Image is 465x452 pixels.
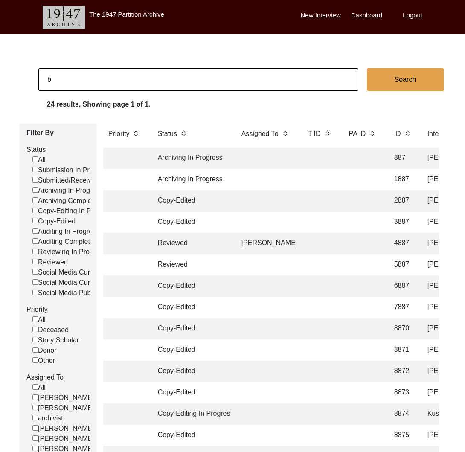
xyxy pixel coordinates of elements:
[32,403,94,413] label: [PERSON_NAME]
[32,206,114,216] label: Copy-Editing In Progress
[32,208,38,213] input: Copy-Editing In Progress
[32,327,38,332] input: Deceased
[308,129,321,139] label: T ID
[32,216,76,226] label: Copy-Edited
[32,155,46,165] label: All
[89,11,164,18] label: The 1947 Partition Archive
[153,190,230,212] td: Copy-Edited
[32,177,38,183] input: Submitted/Received
[153,318,230,339] td: Copy-Edited
[404,129,410,138] img: sort-button.png
[26,304,90,315] label: Priority
[32,356,55,366] label: Other
[32,247,106,257] label: Reviewing In Progress
[43,6,85,29] img: header-logo.png
[153,425,230,446] td: Copy-Edited
[389,190,416,212] td: 2887
[38,68,358,91] input: Search...
[32,345,57,356] label: Donor
[32,279,38,285] input: Social Media Curated
[389,148,416,169] td: 887
[394,129,401,139] label: ID
[32,405,38,410] input: [PERSON_NAME]
[369,129,375,138] img: sort-button.png
[32,382,46,393] label: All
[389,318,416,339] td: 8870
[32,237,98,247] label: Auditing Completed
[389,275,416,297] td: 6887
[32,165,110,175] label: Submission In Progress
[133,129,139,138] img: sort-button.png
[367,68,444,91] button: Search
[236,233,296,254] td: [PERSON_NAME]
[32,185,103,196] label: Archiving In Progress
[153,361,230,382] td: Copy-Edited
[403,11,422,20] label: Logout
[26,128,90,138] label: Filter By
[389,233,416,254] td: 4887
[32,228,38,234] input: Auditing In Progress
[301,11,341,20] label: New Interview
[389,212,416,233] td: 3887
[32,197,38,203] input: Archiving Completed
[32,278,103,288] label: Social Media Curated
[153,169,230,190] td: Archiving In Progress
[389,382,416,403] td: 8873
[32,446,38,451] input: [PERSON_NAME]
[180,129,186,138] img: sort-button.png
[32,347,38,353] input: Donor
[158,129,177,139] label: Status
[389,254,416,275] td: 5887
[32,325,69,335] label: Deceased
[26,145,90,155] label: Status
[26,372,90,382] label: Assigned To
[32,413,63,423] label: archivist
[153,254,230,275] td: Reviewed
[153,148,230,169] td: Archiving In Progress
[32,249,38,254] input: Reviewing In Progress
[32,423,94,434] label: [PERSON_NAME]
[32,393,94,403] label: [PERSON_NAME]
[32,226,99,237] label: Auditing In Progress
[241,129,279,139] label: Assigned To
[32,384,38,390] input: All
[32,218,38,223] input: Copy-Edited
[153,275,230,297] td: Copy-Edited
[32,290,38,295] input: Social Media Published
[32,167,38,172] input: Submission In Progress
[32,196,101,206] label: Archiving Completed
[153,403,230,425] td: Copy-Editing In Progress
[282,129,288,138] img: sort-button.png
[32,434,94,444] label: [PERSON_NAME]
[32,269,38,275] input: Social Media Curation In Progress
[32,425,38,431] input: [PERSON_NAME]
[32,238,38,244] input: Auditing Completed
[32,156,38,162] input: All
[47,99,151,110] label: 24 results. Showing page 1 of 1.
[349,129,366,139] label: PA ID
[32,257,68,267] label: Reviewed
[32,435,38,441] input: [PERSON_NAME]
[32,259,38,264] input: Reviewed
[351,11,382,20] label: Dashboard
[108,129,130,139] label: Priority
[324,129,330,138] img: sort-button.png
[153,339,230,361] td: Copy-Edited
[389,361,416,382] td: 8872
[32,357,38,363] input: Other
[32,335,79,345] label: Story Scholar
[32,415,38,420] input: archivist
[389,403,416,425] td: 8874
[153,382,230,403] td: Copy-Edited
[32,288,109,298] label: Social Media Published
[32,337,38,342] input: Story Scholar
[389,297,416,318] td: 7887
[389,169,416,190] td: 1887
[389,339,416,361] td: 8871
[153,212,230,233] td: Copy-Edited
[153,233,230,254] td: Reviewed
[32,175,99,185] label: Submitted/Received
[389,425,416,446] td: 8875
[32,394,38,400] input: [PERSON_NAME]
[32,315,46,325] label: All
